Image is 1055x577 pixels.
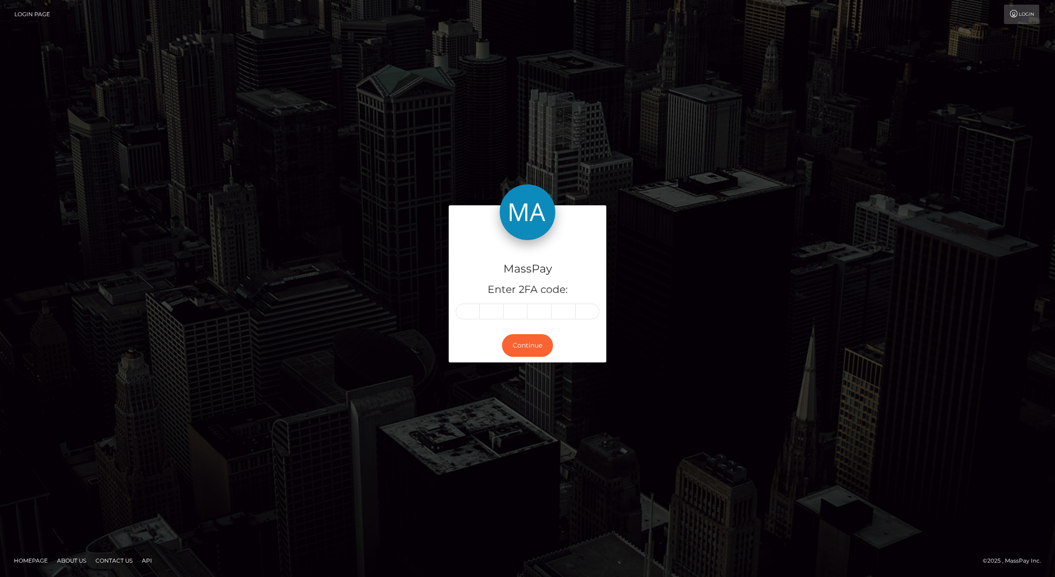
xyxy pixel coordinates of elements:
a: Contact Us [92,553,136,568]
a: Login [1004,5,1039,24]
h4: MassPay [456,261,599,277]
a: Login Page [14,5,50,24]
img: MassPay [500,184,555,240]
a: About Us [53,553,90,568]
button: Continue [502,334,553,357]
a: Homepage [10,553,51,568]
a: API [138,553,156,568]
h5: Enter 2FA code: [456,283,599,297]
div: © 2025 , MassPay Inc. [983,556,1048,566]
